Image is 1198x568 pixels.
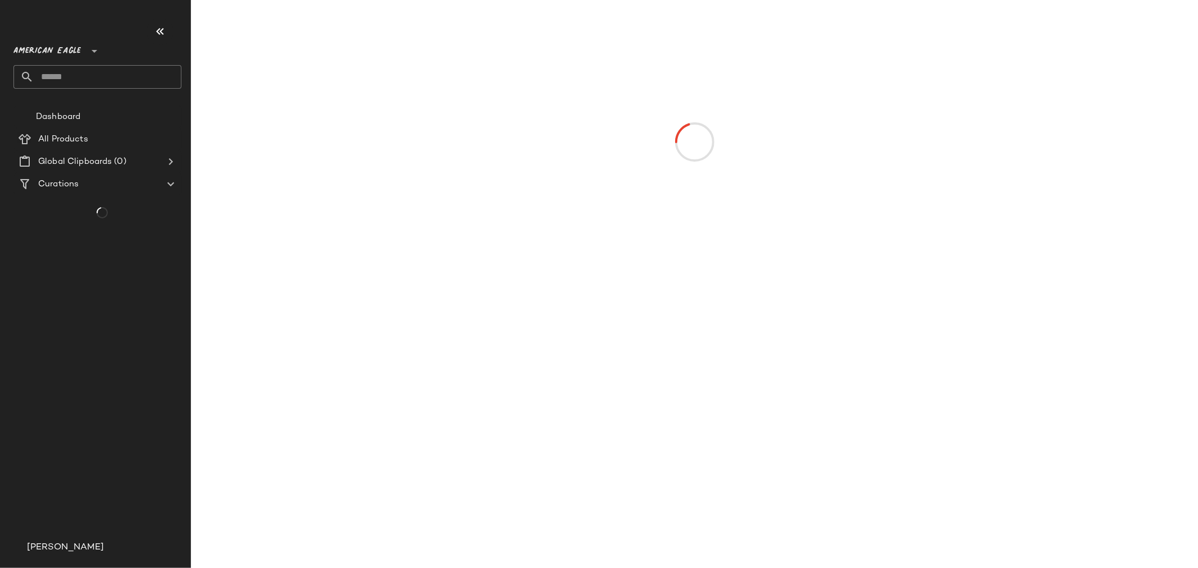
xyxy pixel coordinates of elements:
span: All Products [38,133,88,146]
span: American Eagle [13,38,81,58]
span: Global Clipboards [38,155,112,168]
span: Curations [38,178,79,191]
span: [PERSON_NAME] [27,541,104,555]
span: Dashboard [36,111,80,123]
span: (0) [112,155,126,168]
